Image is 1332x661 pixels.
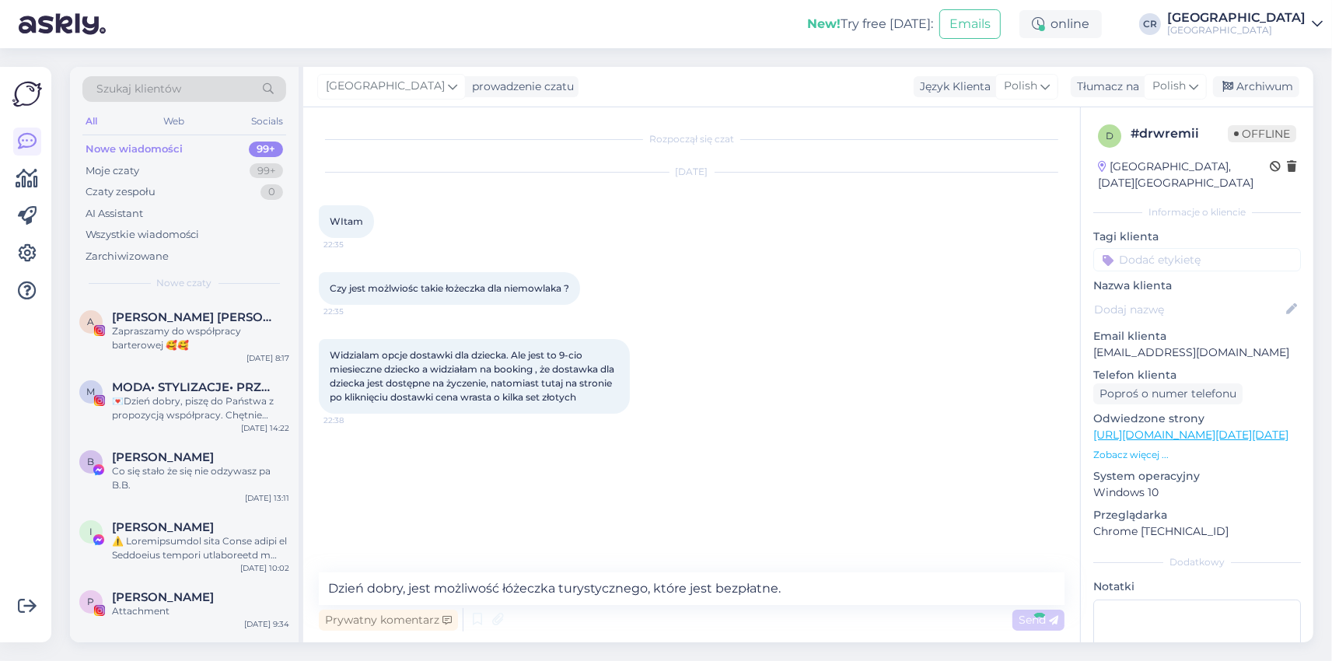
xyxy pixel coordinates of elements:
div: Zarchiwizowane [86,249,169,264]
img: Askly Logo [12,79,42,109]
div: Czaty zespołu [86,184,156,200]
p: Email klienta [1093,328,1301,344]
div: CR [1139,13,1161,35]
p: Przeglądarka [1093,507,1301,523]
div: 0 [260,184,283,200]
p: Telefon klienta [1093,367,1301,383]
div: # drwremii [1131,124,1228,143]
div: prowadzenie czatu [466,79,574,95]
div: Język Klienta [914,79,991,95]
span: Polish [1004,78,1037,95]
div: All [82,111,100,131]
div: Web [161,111,188,131]
p: [EMAIL_ADDRESS][DOMAIN_NAME] [1093,344,1301,361]
div: [GEOGRAPHIC_DATA], [DATE][GEOGRAPHIC_DATA] [1098,159,1270,191]
span: [GEOGRAPHIC_DATA] [326,78,445,95]
span: P [88,596,95,607]
div: Moje czaty [86,163,139,179]
span: M [87,386,96,397]
span: Anna Żukowska Ewa Adamczewska BLIŹNIACZKI • Bóg • rodzina • dom [112,310,274,324]
p: Notatki [1093,579,1301,595]
input: Dodać etykietę [1093,248,1301,271]
div: Zapraszamy do współpracy barterowej 🥰🥰 [112,324,289,352]
span: I [89,526,93,537]
span: A [88,316,95,327]
div: [DATE] 9:34 [244,618,289,630]
div: Socials [248,111,286,131]
div: Dodatkowy [1093,555,1301,569]
span: Widzialam opcje dostawki dla dziecka. Ale jest to 9-cio miesieczne dziecko a widziałam na booking... [330,349,617,403]
span: Szukaj klientów [96,81,181,97]
div: [GEOGRAPHIC_DATA] [1167,12,1306,24]
div: 💌Dzień dobry, piszę do Państwa z propozycją współpracy. Chętnie odwiedziłabym Państwa hotel z rod... [112,394,289,422]
div: Wszystkie wiadomości [86,227,199,243]
div: [DATE] 14:22 [241,422,289,434]
span: Offline [1228,125,1296,142]
div: Archiwum [1213,76,1299,97]
div: online [1019,10,1102,38]
div: 99+ [249,142,283,157]
span: d [1106,130,1113,142]
div: Attachment [112,604,289,618]
div: Nowe wiadomości [86,142,183,157]
div: 99+ [250,163,283,179]
div: Rozpoczął się czat [319,132,1065,146]
div: [DATE] [319,165,1065,179]
div: [DATE] 8:17 [246,352,289,364]
div: Informacje o kliencie [1093,205,1301,219]
div: ⚠️ Loremipsumdol sita Conse adipi el Seddoeius tempori utlaboreetd m aliqua enimadmini veniamqún... [112,534,289,562]
div: Co się stało że się nie odzywasz pa B.B. [112,464,289,492]
p: Nazwa klienta [1093,278,1301,294]
a: [GEOGRAPHIC_DATA][GEOGRAPHIC_DATA] [1167,12,1323,37]
div: AI Assistant [86,206,143,222]
span: Bożena Bolewicz [112,450,214,464]
p: Zobacz więcej ... [1093,448,1301,462]
span: Polish [1152,78,1186,95]
div: [DATE] 13:11 [245,492,289,504]
b: New! [807,16,841,31]
span: Paweł Pokarowski [112,590,214,604]
span: Igor Jafar [112,520,214,534]
span: Nowe czaty [157,276,212,290]
p: Odwiedzone strony [1093,411,1301,427]
div: Poproś o numer telefonu [1093,383,1243,404]
p: System operacyjny [1093,468,1301,484]
span: WItam [330,215,363,227]
p: Tagi klienta [1093,229,1301,245]
button: Emails [939,9,1001,39]
span: Czy jest możlwiośc takie łożeczka dla niemowlaka ? [330,282,569,294]
div: Tłumacz na [1071,79,1139,95]
input: Dodaj nazwę [1094,301,1283,318]
span: B [88,456,95,467]
span: MODA• STYLIZACJE• PRZEGLĄDY KOLEKCJI [112,380,274,394]
div: [DATE] 10:02 [240,562,289,574]
span: 22:35 [323,306,382,317]
span: 22:38 [323,414,382,426]
div: Try free [DATE]: [807,15,933,33]
div: [GEOGRAPHIC_DATA] [1167,24,1306,37]
a: [URL][DOMAIN_NAME][DATE][DATE] [1093,428,1288,442]
p: Chrome [TECHNICAL_ID] [1093,523,1301,540]
p: Windows 10 [1093,484,1301,501]
span: 22:35 [323,239,382,250]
